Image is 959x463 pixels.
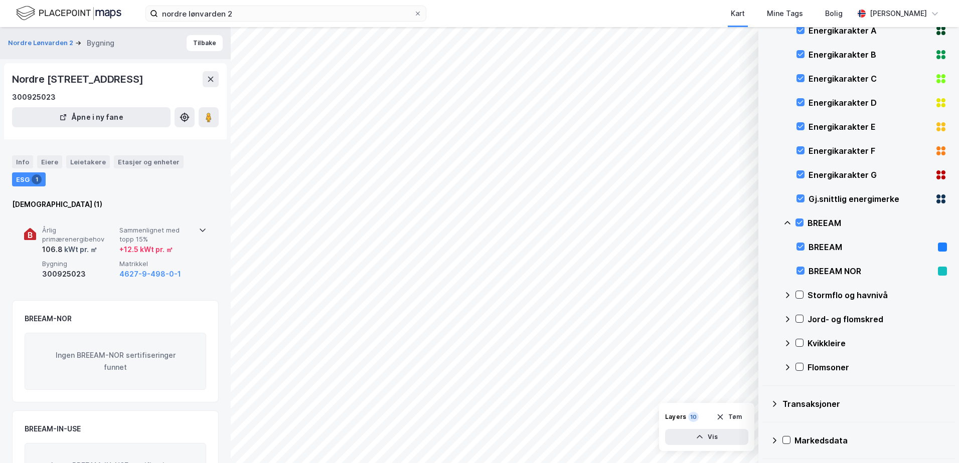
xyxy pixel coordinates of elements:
button: Vis [665,429,748,445]
div: kWt pr. ㎡ [63,244,97,256]
div: Markedsdata [794,434,947,446]
div: BREEAM-IN-USE [25,423,81,435]
div: BREEAM-NOR [25,313,72,325]
input: Søk på adresse, matrikkel, gårdeiere, leietakere eller personer [158,6,414,21]
span: Årlig primærenergibehov [42,226,115,244]
button: Nordre Lønvarden 2 [8,38,75,48]
div: [DEMOGRAPHIC_DATA] (1) [12,198,219,210]
div: Kart [731,8,745,20]
div: ESG [12,172,46,186]
div: Energikarakter C [809,73,931,85]
div: Bolig [825,8,843,20]
div: Energikarakter B [809,49,931,61]
div: Bygning [87,37,114,49]
div: Kvikkleire [808,337,947,349]
div: BREEAM [808,217,947,229]
div: Layers [665,413,686,421]
div: 10 [688,412,699,422]
div: Energikarakter A [809,25,931,37]
div: Energikarakter D [809,97,931,109]
div: Ingen BREEAM-NOR sertifiseringer funnet [25,333,206,390]
div: Nordre [STREET_ADDRESS] [12,71,145,87]
div: 300925023 [12,91,56,103]
div: Stormflo og havnivå [808,289,947,301]
div: [PERSON_NAME] [870,8,927,20]
div: Gj.snittlig energimerke [809,193,931,205]
button: Tøm [710,409,748,425]
button: Tilbake [187,35,223,51]
iframe: Chat Widget [909,415,959,463]
div: Jord- og flomskred [808,313,947,325]
span: Bygning [42,260,115,268]
div: Energikarakter F [809,145,931,157]
div: Leietakere [66,155,110,168]
div: Transaksjoner [782,398,947,410]
div: Eiere [37,155,62,168]
button: Åpne i ny fane [12,107,171,127]
div: 106.8 [42,244,97,256]
div: Energikarakter G [809,169,931,181]
div: Etasjer og enheter [118,157,180,166]
div: 1 [32,174,42,184]
span: Sammenlignet med topp 15% [119,226,193,244]
div: BREEAM NOR [809,265,934,277]
button: 4627-9-498-0-1 [119,268,181,280]
div: BREEAM [809,241,934,253]
div: 300925023 [42,268,115,280]
div: Flomsoner [808,361,947,373]
div: Info [12,155,33,168]
img: logo.f888ab2527a4732fd821a326f86c7f29.svg [16,5,121,22]
div: + 12.5 kWt pr. ㎡ [119,244,173,256]
span: Matrikkel [119,260,193,268]
div: Energikarakter E [809,121,931,133]
div: Kontrollprogram for chat [909,415,959,463]
div: Mine Tags [767,8,803,20]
